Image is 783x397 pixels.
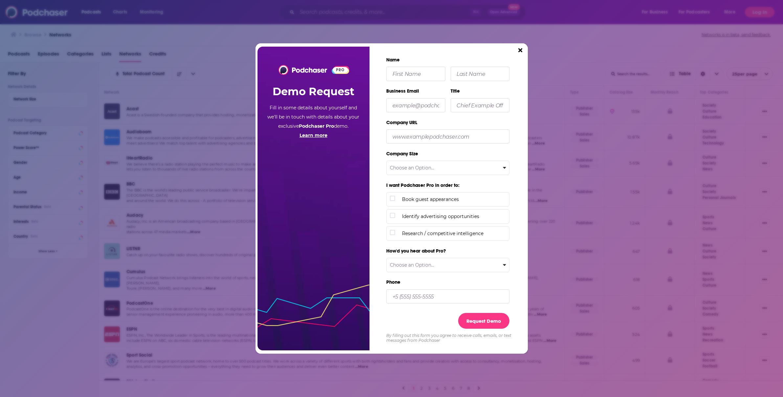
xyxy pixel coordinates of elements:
[386,67,445,81] input: First Name
[451,98,510,112] input: Chief Example Officer
[386,148,509,161] label: Company Size
[267,103,360,140] p: Fill in some details about yourself and we'll be in touch with details about your exclusive demo.
[386,179,513,192] label: I want Podchaser Pro in order to:
[402,213,506,220] span: Identify advertising opportunities
[333,67,348,73] span: PRO
[386,54,513,67] label: Name
[516,46,525,55] button: Close
[386,98,445,112] input: example@podchaser.com
[279,66,327,73] a: Podchaser - Follow, Share and Rate Podcasts
[300,132,327,138] a: Learn more
[386,117,509,129] label: Company URL
[299,123,334,129] b: Podchaser Pro
[386,276,509,289] label: Phone
[458,313,509,329] button: Request Demo
[386,129,509,143] input: www.examplepodchaser.com
[279,65,327,75] img: Podchaser - Follow, Share and Rate Podcasts
[402,230,506,237] span: Research / competitive intelligence
[386,333,513,343] div: By filling out this form you agree to receive calls, emails, or text messages from Podchaser
[451,85,510,98] label: Title
[386,245,513,258] label: How'd you hear about Pro?
[279,65,348,75] a: Podchaser Logo PRO
[451,67,510,81] input: Last Name
[386,289,509,303] input: +5 (555) 555-5555
[402,196,506,203] span: Book guest appearances
[273,80,354,103] h2: Demo Request
[386,85,445,98] label: Business Email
